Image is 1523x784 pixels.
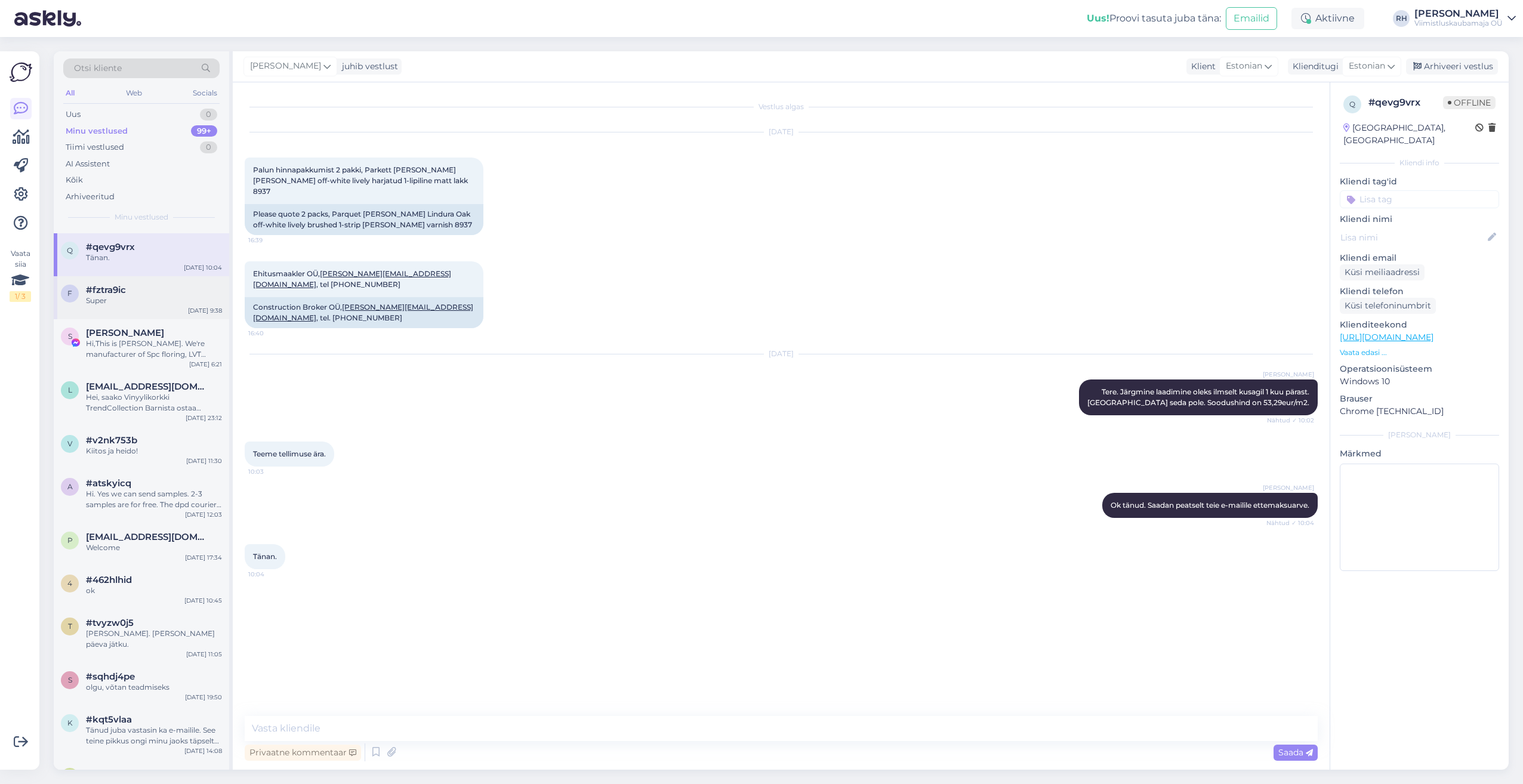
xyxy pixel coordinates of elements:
[86,725,222,746] div: Tänud juba vastasin ka e-mailile. See teine pikkus ongi minu jaoks täpselt see, mida ma vajan.Teh...
[1340,447,1499,460] p: Märkmed
[1349,100,1355,109] span: q
[86,628,222,650] div: [PERSON_NAME]. [PERSON_NAME] päeva jätku.
[67,439,72,448] span: v
[1340,175,1499,188] p: Kliendi tag'id
[1340,158,1499,168] div: Kliendi info
[245,101,1318,112] div: Vestlus algas
[74,62,122,75] span: Otsi kliente
[253,449,326,458] span: Teeme tellimuse ära.
[124,85,144,101] div: Web
[10,248,31,302] div: Vaata siia
[1087,13,1109,24] b: Uus!
[1406,58,1498,75] div: Arhiveeri vestlus
[1340,285,1499,298] p: Kliendi telefon
[1340,298,1436,314] div: Küsi telefoninumbrit
[86,338,222,360] div: Hi,This is [PERSON_NAME]. We're manufacturer of Spc floring, LVT flooring and Wpc wall panel from...
[10,291,31,302] div: 1 / 3
[67,482,73,491] span: a
[1340,252,1499,264] p: Kliendi email
[86,328,164,338] span: Sophia Meng
[86,295,222,306] div: Super
[253,269,451,289] span: Ehitusmaakler OÜ, , tel [PHONE_NUMBER]
[86,489,222,510] div: Hi. Yes we can send samples. 2-3 samples are for free. The dpd courier cost to [GEOGRAPHIC_DATA] ...
[185,510,222,519] div: [DATE] 12:03
[1288,60,1339,73] div: Klienditugi
[68,622,72,631] span: t
[1340,347,1499,358] p: Vaata edasi ...
[188,306,222,315] div: [DATE] 9:38
[1266,518,1314,527] span: Nähtud ✓ 10:04
[1340,332,1433,342] a: [URL][DOMAIN_NAME]
[10,61,32,84] img: Askly Logo
[245,348,1318,359] div: [DATE]
[184,746,222,755] div: [DATE] 14:08
[68,332,72,341] span: S
[86,714,132,725] span: #kqt5vlaa
[86,446,222,456] div: Kiitos ja heido!
[86,618,134,628] span: #tvyzw0j5
[1349,60,1385,73] span: Estonian
[1340,190,1499,208] input: Lisa tag
[186,413,222,422] div: [DATE] 23:12
[1340,430,1499,440] div: [PERSON_NAME]
[1340,405,1499,418] p: Chrome [TECHNICAL_ID]
[186,650,222,659] div: [DATE] 11:05
[66,191,115,203] div: Arhiveeritud
[184,263,222,272] div: [DATE] 10:04
[245,745,361,761] div: Privaatne kommentaar
[248,236,293,245] span: 16:39
[1340,375,1499,388] p: Windows 10
[1340,231,1485,244] input: Lisa nimi
[67,718,73,727] span: k
[186,456,222,465] div: [DATE] 11:30
[1340,213,1499,226] p: Kliendi nimi
[248,570,293,579] span: 10:04
[1368,95,1443,110] div: # qevg9vrx
[66,174,83,186] div: Kõik
[66,141,124,153] div: Tiimi vestlused
[86,478,131,489] span: #atskyicq
[1278,747,1313,758] span: Saada
[250,60,321,73] span: [PERSON_NAME]
[1226,7,1277,30] button: Emailid
[86,682,222,693] div: olgu, võtan teadmiseks
[253,165,470,196] span: Palun hinnapakkumist 2 pakki, Parkett [PERSON_NAME] [PERSON_NAME] off-white lively harjatud 1-lip...
[245,297,483,328] div: Construction Broker OÜ, , tel. [PHONE_NUMBER]
[1087,11,1221,26] div: Proovi tasuta juba täna:
[1414,9,1516,28] a: [PERSON_NAME]Viimistluskaubamaja OÜ
[245,126,1318,137] div: [DATE]
[248,329,293,338] span: 16:40
[67,536,73,545] span: p
[86,532,210,542] span: phynnine@gmail.com
[190,85,220,101] div: Socials
[1291,8,1364,29] div: Aktiivne
[67,246,73,255] span: q
[1393,10,1410,27] div: RH
[1267,416,1314,425] span: Nähtud ✓ 10:02
[1263,370,1314,379] span: [PERSON_NAME]
[245,204,483,235] div: Please quote 2 packs, Parquet [PERSON_NAME] Lindura Oak off-white lively brushed 1-strip [PERSON_...
[185,693,222,702] div: [DATE] 19:50
[253,269,451,289] a: [PERSON_NAME][EMAIL_ADDRESS][DOMAIN_NAME]
[185,553,222,562] div: [DATE] 17:34
[200,109,217,121] div: 0
[1263,483,1314,492] span: [PERSON_NAME]
[63,85,77,101] div: All
[184,596,222,605] div: [DATE] 10:45
[1414,9,1503,18] div: [PERSON_NAME]
[86,242,135,252] span: #qevg9vrx
[1414,18,1503,28] div: Viimistluskaubamaja OÜ
[1087,387,1311,407] span: Tere. Järgmine laadimine oleks ilmselt kusagil 1 kuu pärast. [GEOGRAPHIC_DATA] seda pole. Soodush...
[86,392,222,413] div: Hei, saako Vinyylikorkki TrendCollection Barnista ostaa mallipalan?
[66,109,81,121] div: Uus
[68,675,72,684] span: s
[191,125,217,137] div: 99+
[1340,363,1499,375] p: Operatsioonisüsteem
[86,768,140,779] span: #ohwn2zy2
[86,252,222,263] div: Tänan.
[337,60,398,73] div: juhib vestlust
[1443,96,1496,109] span: Offline
[1186,60,1216,73] div: Klient
[86,585,222,596] div: ok
[200,141,217,153] div: 0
